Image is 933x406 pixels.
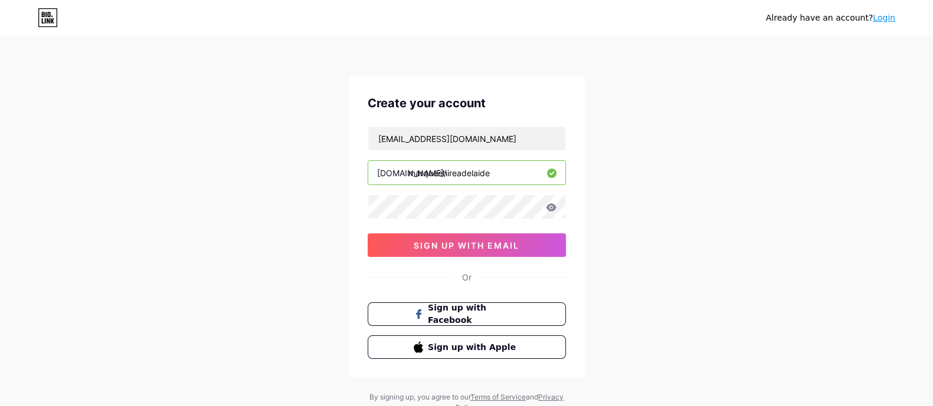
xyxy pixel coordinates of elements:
input: Email [368,127,565,150]
span: sign up with email [414,240,519,250]
button: Sign up with Apple [368,335,566,359]
span: Sign up with Apple [428,341,519,354]
a: Login [873,13,895,22]
button: Sign up with Facebook [368,302,566,326]
span: Sign up with Facebook [428,302,519,326]
button: sign up with email [368,233,566,257]
div: Create your account [368,94,566,112]
input: username [368,161,565,184]
div: [DOMAIN_NAME]/ [377,167,447,179]
div: Already have an account? [766,12,895,24]
div: Or [462,271,472,283]
a: Terms of Service [470,392,526,401]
